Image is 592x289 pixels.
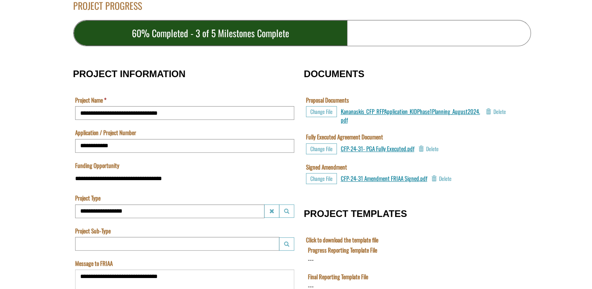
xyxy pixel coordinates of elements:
[279,237,294,251] button: Project Sub-Type Launch lookup modal
[304,209,519,219] h3: PROJECT TEMPLATES
[306,173,337,184] button: Choose File for Signed Amendment
[75,227,111,235] label: Project Sub-Type
[75,161,119,170] label: Funding Opportunity
[264,204,279,218] button: Project Type Clear lookup field
[75,259,113,267] label: Message to FRIAA
[486,106,506,117] button: Delete
[279,204,294,218] button: Project Type Launch lookup modal
[306,143,337,154] button: Choose File for Fully Executed Agreement Document
[304,61,519,193] fieldset: DOCUMENTS
[306,106,337,117] button: Choose File for Proposal Documents
[418,143,439,154] button: Delete
[2,53,46,61] label: File field for users to download amendment request template
[431,173,452,184] button: Delete
[2,36,8,44] div: ---
[304,69,519,79] h3: DOCUMENTS
[341,174,427,182] a: CFP-24-31 Amendment FRIAA Signed.pdf
[2,27,62,35] label: Final Reporting Template File
[75,194,101,202] label: Project Type
[75,237,279,251] input: Project Sub-Type
[306,236,378,244] label: Click to download the template file
[75,106,294,120] input: Project Name
[2,9,8,18] div: ---
[306,96,349,104] label: Proposal Documents
[341,107,480,124] a: Kananaskis_CFP_RFPApplication_KIDPhase1Planning_August2024.pdf
[75,204,265,218] input: Project Type
[75,96,106,104] label: Project Name
[75,172,294,185] input: Funding Opportunity
[341,144,414,153] a: CFP-24-31- PGA Fully Executed.pdf
[74,20,348,46] div: 60% Completed - 3 of 5 Milestones Complete
[306,133,383,141] label: Fully Executed Agreement Document
[73,69,296,79] h3: PROJECT INFORMATION
[306,163,347,171] label: Signed Amendment
[75,128,136,137] label: Application / Project Number
[2,63,8,71] div: ---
